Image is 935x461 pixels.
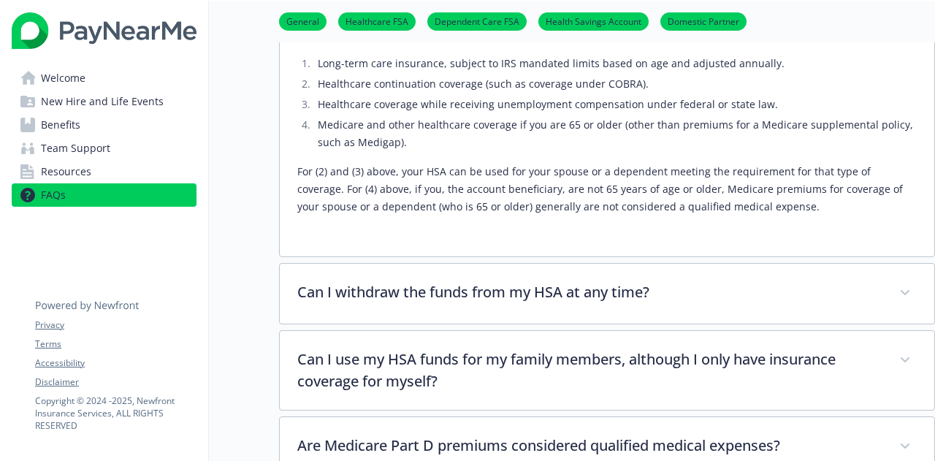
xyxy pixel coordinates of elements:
[660,14,747,28] a: Domestic Partner
[35,338,196,351] a: Terms
[338,14,416,28] a: Healthcare FSA
[313,96,917,113] li: Healthcare coverage while receiving unemployment compensation under federal or state law.
[41,113,80,137] span: Benefits
[12,160,196,183] a: Resources
[297,348,882,392] p: Can I use my HSA funds for my family members, although I only have insurance coverage for myself?
[297,281,882,303] p: Can I withdraw the funds from my HSA at any time?
[12,113,196,137] a: Benefits
[12,66,196,90] a: Welcome
[35,319,196,332] a: Privacy
[279,14,327,28] a: General
[297,435,882,457] p: Are Medicare Part D premiums considered qualified medical expenses?
[427,14,527,28] a: Dependent Care FSA
[313,116,917,151] li: Medicare and other healthcare coverage if you are 65 or older (other than premiums for a Medicare...
[280,331,934,410] div: Can I use my HSA funds for my family members, although I only have insurance coverage for myself?
[41,183,66,207] span: FAQs
[313,75,917,93] li: Healthcare continuation coverage (such as coverage under COBRA).
[41,137,110,160] span: Team Support
[41,66,85,90] span: Welcome
[280,264,934,324] div: Can I withdraw the funds from my HSA at any time?
[297,163,917,216] p: For (2) and (3) above, your HSA can be used for your spouse or a dependent meeting the requiremen...
[313,55,917,72] li: Long-term care insurance, subject to IRS mandated limits based on age and adjusted annually.
[12,183,196,207] a: FAQs
[41,90,164,113] span: New Hire and Life Events
[41,160,91,183] span: Resources
[35,376,196,389] a: Disclaimer
[538,14,649,28] a: Health Savings Account
[12,137,196,160] a: Team Support
[12,90,196,113] a: New Hire and Life Events
[35,357,196,370] a: Accessibility
[35,395,196,432] p: Copyright © 2024 - 2025 , Newfront Insurance Services, ALL RIGHTS RESERVED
